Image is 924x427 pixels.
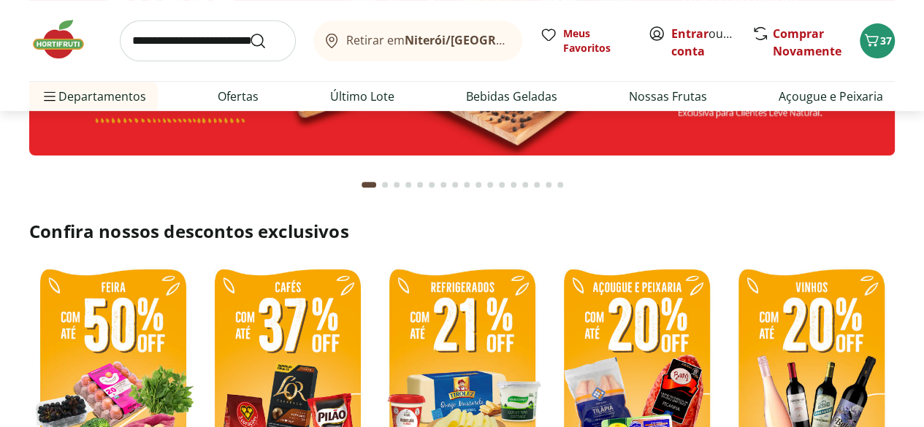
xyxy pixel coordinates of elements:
span: Departamentos [41,79,146,114]
span: Meus Favoritos [563,26,630,55]
button: Current page from fs-carousel [359,167,379,202]
button: Retirar emNiterói/[GEOGRAPHIC_DATA] [313,20,522,61]
button: Go to page 10 from fs-carousel [473,167,484,202]
button: Go to page 7 from fs-carousel [438,167,449,202]
button: Go to page 13 from fs-carousel [508,167,519,202]
button: Go to page 8 from fs-carousel [449,167,461,202]
span: ou [671,25,736,60]
a: Comprar Novamente [773,26,841,59]
button: Go to page 14 from fs-carousel [519,167,531,202]
a: Nossas Frutas [629,88,707,105]
a: Bebidas Geladas [466,88,557,105]
button: Go to page 6 from fs-carousel [426,167,438,202]
a: Açougue e Peixaria [779,88,883,105]
a: Criar conta [671,26,752,59]
span: Retirar em [346,34,508,47]
button: Go to page 5 from fs-carousel [414,167,426,202]
button: Go to page 15 from fs-carousel [531,167,543,202]
button: Go to page 3 from fs-carousel [391,167,402,202]
button: Submit Search [249,32,284,50]
span: 37 [880,34,892,47]
b: Niterói/[GEOGRAPHIC_DATA] [405,32,571,48]
img: Hortifruti [29,18,102,61]
button: Go to page 11 from fs-carousel [484,167,496,202]
button: Menu [41,79,58,114]
button: Go to page 2 from fs-carousel [379,167,391,202]
button: Go to page 16 from fs-carousel [543,167,554,202]
button: Go to page 17 from fs-carousel [554,167,566,202]
button: Go to page 12 from fs-carousel [496,167,508,202]
button: Carrinho [860,23,895,58]
a: Entrar [671,26,709,42]
input: search [120,20,296,61]
button: Go to page 9 from fs-carousel [461,167,473,202]
a: Ofertas [218,88,259,105]
a: Meus Favoritos [540,26,630,55]
button: Go to page 4 from fs-carousel [402,167,414,202]
a: Último Lote [330,88,394,105]
h2: Confira nossos descontos exclusivos [29,220,895,243]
